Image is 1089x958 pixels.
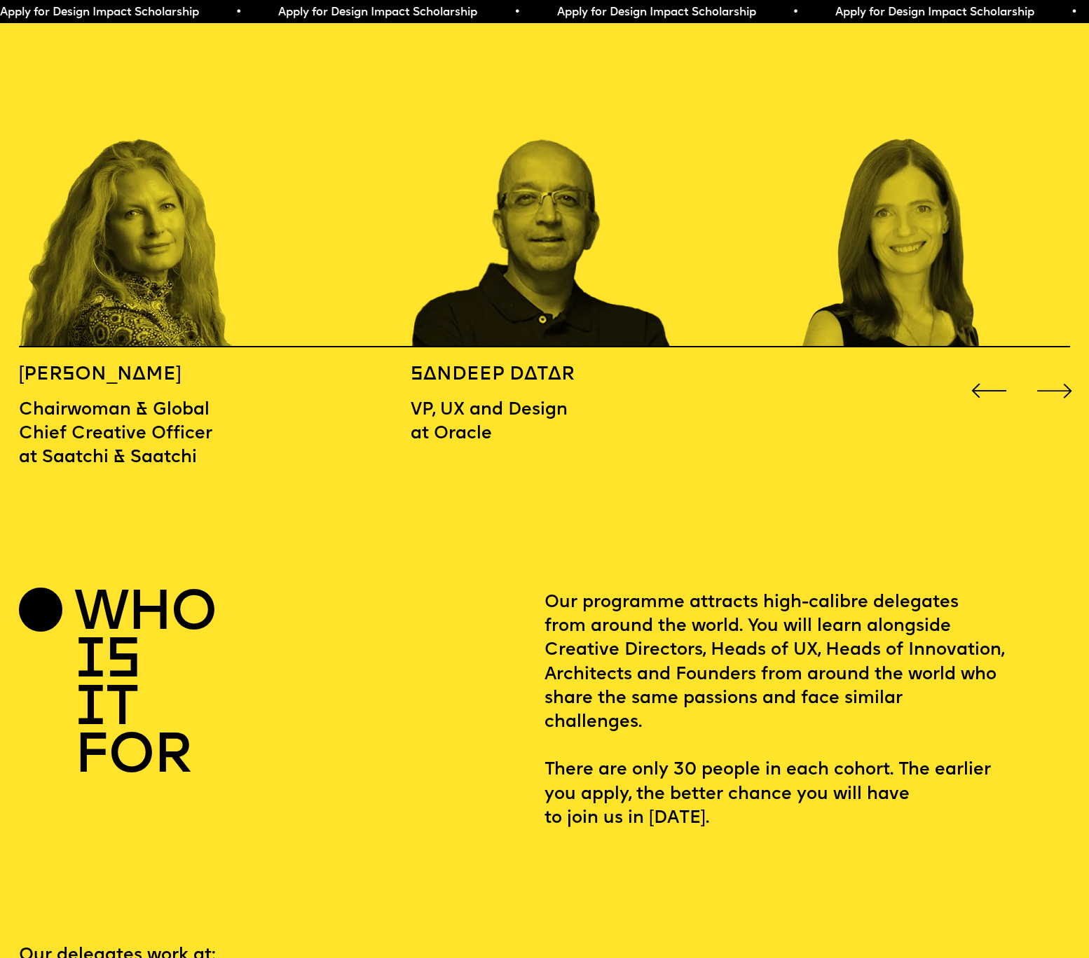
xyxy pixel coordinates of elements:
[1033,369,1076,412] div: Next slide
[411,363,607,387] h5: Sandeep Datar
[967,369,1011,412] div: Previous slide
[512,7,519,18] span: •
[19,363,215,387] h5: [PERSON_NAME]
[411,43,672,347] div: 11 / 16
[544,591,1070,831] p: Our programme attracts high-calibre delegates from around the world. You will learn alongside Cre...
[19,43,280,347] div: 10 / 16
[790,7,797,18] span: •
[19,398,215,471] p: Chairwoman & Global Chief Creative Officer at Saatchi & Saatchi
[234,7,240,18] span: •
[411,398,607,446] p: VP, UX and Design at Oracle
[74,591,183,782] h2: who is it for
[1069,7,1076,18] span: •
[803,43,1064,347] div: 12 / 16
